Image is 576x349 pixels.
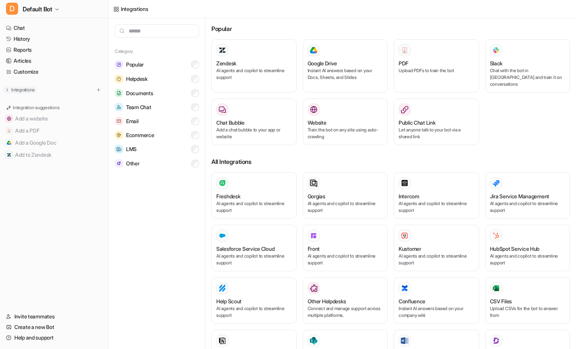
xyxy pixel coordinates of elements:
button: IntercomAI agents and copilot to streamline support [394,172,479,219]
h3: PDF [399,59,408,67]
h3: Slack [490,59,503,67]
button: LMSLMS [115,142,199,156]
img: Document360 [492,337,500,344]
button: Public Chat LinkLet anyone talk to your bot via a shared link [394,99,479,145]
img: Front [310,232,317,239]
p: Upload CSVs for the bot to answer from [490,305,565,319]
p: Upload PDFs to train the bot [399,67,474,74]
img: menu_add.svg [96,87,101,93]
p: Integrations [11,87,35,93]
p: Instant AI answers based on your Docs, Sheets, and Slides [308,67,383,81]
button: HubSpot Service HubHubSpot Service HubAI agents and copilot to streamline support [485,225,570,271]
div: Integrations [121,5,148,13]
h3: Help Scout [216,297,242,305]
p: AI agents and copilot to streamline support [490,253,565,266]
img: LMS [115,145,123,153]
button: FreshdeskAI agents and copilot to streamline support [211,172,297,219]
button: Help ScoutHelp ScoutAI agents and copilot to streamline support [211,277,297,324]
img: Helpdesk [115,75,123,83]
h3: Intercom [399,192,419,200]
h3: Front [308,245,320,253]
span: LMS [126,145,137,153]
button: OtherOther [115,156,199,170]
button: Add a Google DocAdd a Google Doc [3,137,105,149]
p: AI agents and copilot to streamline support [308,200,383,214]
h3: Zendesk [216,59,236,67]
h3: Jira Service Management [490,192,550,200]
h3: Chat Bubble [216,119,245,127]
h3: Popular [211,24,570,33]
img: Add a website [7,116,11,121]
span: Default Bot [23,4,52,14]
img: Google Drive [310,47,317,54]
h3: All Integrations [211,157,570,166]
a: Reports [3,45,105,55]
img: Sharepoint [310,337,317,344]
button: Jira Service ManagementAI agents and copilot to streamline support [485,172,570,219]
img: Add a Google Doc [7,141,11,145]
button: Team ChatTeam Chat [115,100,199,114]
img: Ecommerce [115,131,123,139]
img: Documents [115,89,123,97]
h3: Other Helpdesks [308,297,346,305]
button: Integrations [3,86,37,94]
p: AI agents and copilot to streamline support [216,67,292,81]
a: Invite teammates [3,311,105,322]
span: Other [126,160,140,167]
img: Add a PDF [7,128,11,133]
button: KustomerKustomerAI agents and copilot to streamline support [394,225,479,271]
p: Connect and manage support across multiple platforms. [308,305,383,319]
img: Other [115,159,123,167]
button: PDFPDFUpload PDFs to train the bot [394,39,479,93]
button: HelpdeskHelpdesk [115,72,199,86]
span: Helpdesk [126,75,148,83]
button: ZendeskAI agents and copilot to streamline support [211,39,297,93]
p: Let anyone talk to your bot via a shared link [399,127,474,140]
h3: Salesforce Service Cloud [216,245,274,253]
img: CSV Files [492,284,500,292]
h5: Category [115,48,199,54]
button: GorgiasAI agents and copilot to streamline support [303,172,388,219]
button: PopularPopular [115,57,199,72]
h3: Confluence [399,297,425,305]
button: CSV FilesCSV FilesUpload CSVs for the bot to answer from [485,277,570,324]
p: AI agents and copilot to streamline support [216,253,292,266]
img: PDF [401,46,408,54]
img: Salesforce Service Cloud [219,232,226,239]
img: Confluence [401,284,408,292]
button: WebsiteWebsiteTrain the bot on any site using auto-crawling [303,99,388,145]
p: AI agents and copilot to streamline support [399,200,474,214]
button: ConfluenceConfluenceInstant AI answers based on your company wiki [394,277,479,324]
img: expand menu [5,87,10,93]
button: Google DriveGoogle DriveInstant AI answers based on your Docs, Sheets, and Slides [303,39,388,93]
img: Add to Zendesk [7,153,11,157]
p: Train the bot on any site using auto-crawling [308,127,383,140]
img: Popular [115,60,123,69]
span: D [6,3,18,15]
a: Create a new Bot [3,322,105,332]
a: Integrations [113,5,148,13]
img: Website [310,106,317,113]
p: AI agents and copilot to streamline support [216,305,292,319]
img: Help Scout [219,284,226,292]
img: Email [115,117,123,125]
button: SlackSlackChat with the bot in [GEOGRAPHIC_DATA] and train it on conversations [485,39,570,93]
p: AI agents and copilot to streamline support [490,200,565,214]
img: Slack [492,46,500,54]
button: FrontFrontAI agents and copilot to streamline support [303,225,388,271]
p: Integration suggestions [13,104,59,111]
h3: Google Drive [308,59,337,67]
img: Word Documents [401,337,408,344]
button: EmailEmail [115,114,199,128]
h3: Public Chat Link [399,119,436,127]
h3: Freshdesk [216,192,240,200]
img: Notion [219,337,226,344]
p: AI agents and copilot to streamline support [216,200,292,214]
span: Popular [126,61,144,68]
p: Instant AI answers based on your company wiki [399,305,474,319]
p: AI agents and copilot to streamline support [308,253,383,266]
button: Add a websiteAdd a website [3,113,105,125]
p: AI agents and copilot to streamline support [399,253,474,266]
h3: HubSpot Service Hub [490,245,540,253]
img: HubSpot Service Hub [492,232,500,239]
